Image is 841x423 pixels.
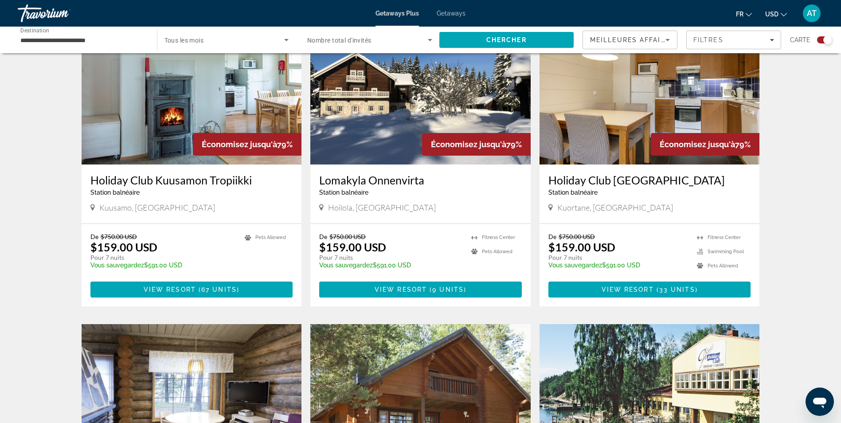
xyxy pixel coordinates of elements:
span: De [319,233,327,240]
span: 33 units [659,286,695,293]
img: Lomakyla Onnenvirta [310,23,531,164]
span: De [548,233,556,240]
input: Select destination [20,35,145,46]
span: $750.00 USD [101,233,137,240]
span: $750.00 USD [329,233,366,240]
span: ( ) [196,286,239,293]
button: User Menu [800,4,823,23]
span: Pets Allowed [482,249,512,255]
img: Holiday Club Kuusamon Tropiikki [82,23,302,164]
span: Station balnéaire [548,189,598,196]
button: Filters [686,31,781,49]
span: Kuortane, [GEOGRAPHIC_DATA] [557,203,673,212]
img: Holiday Club Kuortane Sports Resort [540,23,760,164]
div: 79% [193,133,301,156]
span: Filtres [693,36,724,43]
span: Swimming Pool [708,249,744,255]
span: View Resort [144,286,196,293]
span: Nombre total d'invités [307,37,372,44]
span: Vous sauvegardez [548,262,602,269]
span: Meilleures affaires [590,36,675,43]
button: View Resort(33 units) [548,282,751,298]
p: Pour 7 nuits [319,254,462,262]
a: Getaways Plus [376,10,419,17]
button: Search [439,32,574,48]
button: View Resort(67 units) [90,282,293,298]
iframe: Bouton de lancement de la fenêtre de messagerie [806,388,834,416]
span: Destination [20,27,49,33]
span: Tous les mois [164,37,204,44]
p: Pour 7 nuits [548,254,688,262]
span: 9 units [432,286,464,293]
p: $591.00 USD [90,262,236,269]
a: Lomakyla Onnenvirta [319,173,522,187]
span: AT [807,9,817,18]
span: Station balnéaire [319,189,368,196]
span: $750.00 USD [559,233,595,240]
button: Change language [736,8,752,20]
a: Travorium [18,2,106,25]
span: 67 units [201,286,237,293]
span: Fitness Center [482,235,515,240]
span: Pets Allowed [708,263,738,269]
span: ( ) [427,286,466,293]
p: Pour 7 nuits [90,254,236,262]
p: $591.00 USD [548,262,688,269]
p: $591.00 USD [319,262,462,269]
p: $159.00 USD [90,240,157,254]
div: 79% [422,133,531,156]
a: Holiday Club [GEOGRAPHIC_DATA] [548,173,751,187]
span: Économisez jusqu'à [202,140,277,149]
a: Getaways [437,10,465,17]
p: $159.00 USD [319,240,386,254]
span: ( ) [654,286,698,293]
span: View Resort [602,286,654,293]
span: View Resort [375,286,427,293]
span: Hoilola, [GEOGRAPHIC_DATA] [328,203,436,212]
span: Pets Allowed [255,235,286,240]
span: Économisez jusqu'à [660,140,735,149]
span: Kuusamo, [GEOGRAPHIC_DATA] [99,203,215,212]
a: Holiday Club Kuusamon Tropiikki [90,173,293,187]
button: Change currency [765,8,787,20]
span: Vous sauvegardez [90,262,144,269]
mat-select: Sort by [590,35,670,45]
span: USD [765,11,778,18]
button: View Resort(9 units) [319,282,522,298]
div: 79% [651,133,759,156]
span: fr [736,11,743,18]
p: $159.00 USD [548,240,615,254]
span: De [90,233,98,240]
span: Fitness Center [708,235,741,240]
span: Station balnéaire [90,189,140,196]
span: Chercher [486,36,527,43]
span: Économisez jusqu'à [431,140,506,149]
span: Vous sauvegardez [319,262,373,269]
span: Carte [790,34,810,46]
